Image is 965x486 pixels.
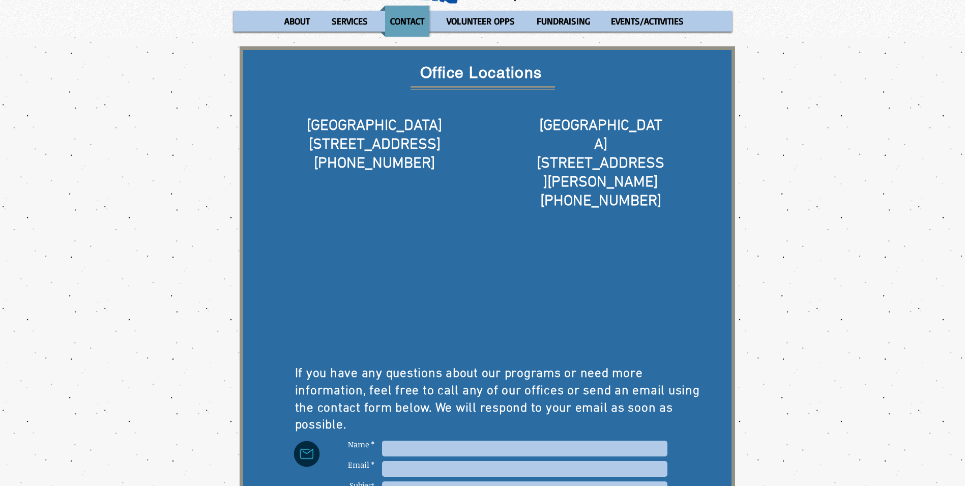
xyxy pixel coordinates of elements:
a: SERVICES [322,6,377,37]
p: ABOUT [280,6,314,37]
p: CONTACT [386,6,429,37]
iframe: Google Maps [283,230,467,348]
a: ABOUT [274,6,319,37]
a: CONTACT [380,6,434,37]
span: [GEOGRAPHIC_DATA] [539,117,662,154]
span: [STREET_ADDRESS][PERSON_NAME] [537,154,664,192]
p: VOLUNTEER OPPS [442,6,519,37]
span: [GEOGRAPHIC_DATA] [307,117,442,136]
nav: Site [233,6,732,37]
p: SERVICES [327,6,372,37]
span: [STREET_ADDRESS] [309,136,441,154]
span: Name * [348,439,374,449]
p: EVENTS/ACTIVITIES [606,6,688,37]
span: [PHONE_NUMBER] [540,192,661,211]
a: VOLUNTEER OPPS [437,6,524,37]
span: Email * [348,460,374,470]
span: [PHONE_NUMBER] [314,154,435,173]
span: Office Locations [420,64,542,82]
span: If you have any questions about our programs or need more information, feel free to call any of o... [295,366,700,433]
iframe: Google Maps [509,230,693,348]
p: FUNDRAISING [532,6,595,37]
a: EVENTS/ACTIVITIES [601,6,693,37]
a: FUNDRAISING [527,6,599,37]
